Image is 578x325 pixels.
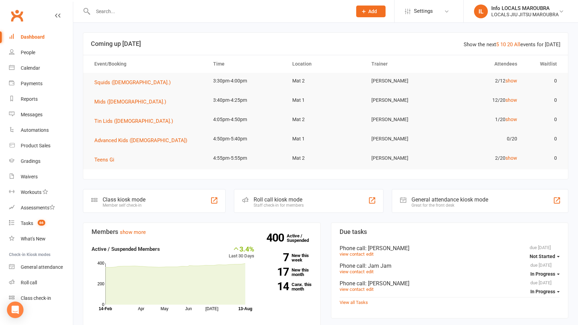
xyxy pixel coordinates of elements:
[340,252,364,257] a: view contact
[207,150,286,166] td: 4:55pm-5:55pm
[411,196,488,203] div: General attendance kiosk mode
[9,200,73,216] a: Assessments
[530,250,560,263] button: Not Started
[92,228,312,235] h3: Members
[365,131,444,147] td: [PERSON_NAME]
[94,98,171,106] button: Mids ([DEMOGRAPHIC_DATA].)
[340,269,364,274] a: view contact
[94,156,119,164] button: Teens Gi
[340,300,368,305] a: View all Tasks
[9,138,73,154] a: Product Sales
[9,107,73,122] a: Messages
[21,295,51,301] div: Class check-in
[444,150,523,166] td: 2/20
[365,263,391,269] span: : Jam Jam
[340,280,560,287] div: Phone call
[21,65,40,71] div: Calendar
[444,111,523,128] td: 1/20
[523,111,563,128] td: 0
[94,137,187,144] span: Advanced Kids ([DEMOGRAPHIC_DATA])
[9,275,73,290] a: Roll call
[444,73,523,89] td: 2/12
[254,203,304,208] div: Staff check-in for members
[9,29,73,45] a: Dashboard
[365,280,409,287] span: : [PERSON_NAME]
[21,236,46,242] div: What's New
[286,131,365,147] td: Mat 1
[21,127,49,133] div: Automations
[229,245,254,260] div: Last 30 Days
[21,205,55,210] div: Assessments
[9,290,73,306] a: Class kiosk mode
[365,73,444,89] td: [PERSON_NAME]
[530,285,560,298] button: In Progress
[530,268,560,280] button: In Progress
[505,78,517,83] a: show
[365,111,444,128] td: [PERSON_NAME]
[366,269,373,274] a: edit
[523,73,563,89] td: 0
[21,50,35,55] div: People
[530,271,555,277] span: In Progress
[91,40,560,47] h3: Coming up [DATE]
[21,34,45,40] div: Dashboard
[530,254,555,259] span: Not Started
[94,78,176,87] button: Squids ([DEMOGRAPHIC_DATA].)
[94,136,192,145] button: Advanced Kids ([DEMOGRAPHIC_DATA])
[365,92,444,108] td: [PERSON_NAME]
[444,55,523,73] th: Attendees
[21,143,50,148] div: Product Sales
[265,267,289,277] strong: 17
[9,259,73,275] a: General attendance kiosk mode
[286,55,365,73] th: Location
[103,203,145,208] div: Member self check-in
[207,131,286,147] td: 4:50pm-5:40pm
[340,245,560,252] div: Phone call
[500,41,506,48] a: 10
[9,231,73,247] a: What's New
[94,79,171,86] span: Squids ([DEMOGRAPHIC_DATA].)
[286,73,365,89] td: Mat 2
[523,150,563,166] td: 0
[496,41,499,48] a: 5
[88,55,207,73] th: Event/Booking
[265,253,312,262] a: 7New this week
[365,245,409,252] span: : [PERSON_NAME]
[265,268,312,277] a: 17New this month
[491,5,559,11] div: Info LOCALS MAROUBRA
[530,289,555,294] span: In Progress
[287,228,317,248] a: 400Active / Suspended
[9,216,73,231] a: Tasks 66
[21,81,42,86] div: Payments
[207,111,286,128] td: 4:05pm-4:50pm
[365,55,444,73] th: Trainer
[92,246,160,252] strong: Active / Suspended Members
[365,150,444,166] td: [PERSON_NAME]
[340,287,364,292] a: view contact
[7,302,23,318] div: Open Intercom Messenger
[21,112,42,117] div: Messages
[356,6,386,17] button: Add
[9,60,73,76] a: Calendar
[444,131,523,147] td: 0/20
[464,40,560,49] div: Show the next events for [DATE]
[9,45,73,60] a: People
[505,117,517,122] a: show
[523,55,563,73] th: Waitlist
[21,280,37,285] div: Roll call
[21,189,41,195] div: Workouts
[368,9,377,14] span: Add
[9,154,73,169] a: Gradings
[340,263,560,269] div: Phone call
[207,73,286,89] td: 3:30pm-4:00pm
[9,122,73,138] a: Automations
[9,76,73,91] a: Payments
[94,99,166,105] span: Mids ([DEMOGRAPHIC_DATA].)
[411,203,488,208] div: Great for the front desk
[229,245,254,253] div: 3.4%
[21,264,63,270] div: General attendance
[523,131,563,147] td: 0
[366,287,373,292] a: edit
[505,155,517,161] a: show
[9,185,73,200] a: Workouts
